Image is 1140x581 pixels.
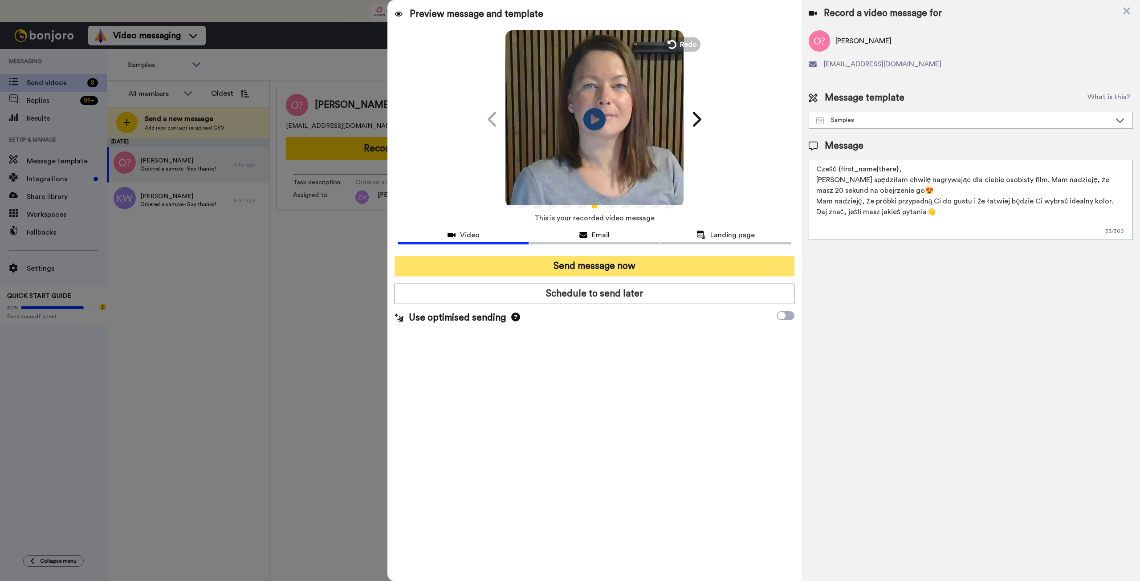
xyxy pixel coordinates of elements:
[710,230,755,240] span: Landing page
[816,116,1111,125] div: Samples
[809,160,1133,240] textarea: Cześć {first_name|there}, [PERSON_NAME] spędziłam chwilę nagrywając dla ciebie osobisty film. Mam...
[395,284,794,304] button: Schedule to send later
[816,117,824,124] img: Message-temps.svg
[395,256,794,276] button: Send message now
[409,311,506,325] span: Use optimised sending
[592,230,610,240] span: Email
[825,91,904,105] span: Message template
[1085,91,1133,105] button: What is this?
[460,230,480,240] span: Video
[534,208,655,228] span: This is your recorded video message
[825,139,863,153] span: Message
